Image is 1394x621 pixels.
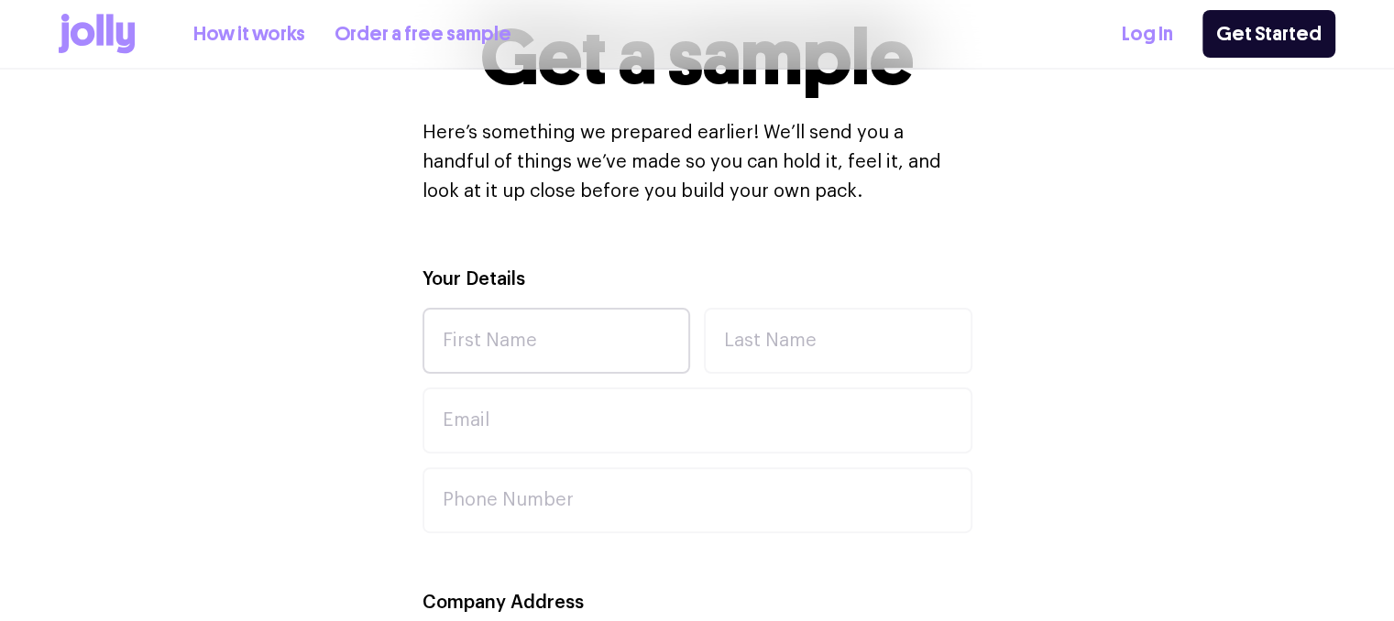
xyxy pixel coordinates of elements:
a: How it works [193,19,305,49]
a: Log In [1122,19,1173,49]
a: Get Started [1202,10,1335,58]
h1: Get a sample [480,19,914,96]
label: Company Address [423,590,584,616]
label: Your Details [423,267,525,293]
a: Order a free sample [335,19,511,49]
p: Here’s something we prepared earlier! We’ll send you a handful of things we’ve made so you can ho... [423,118,972,206]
